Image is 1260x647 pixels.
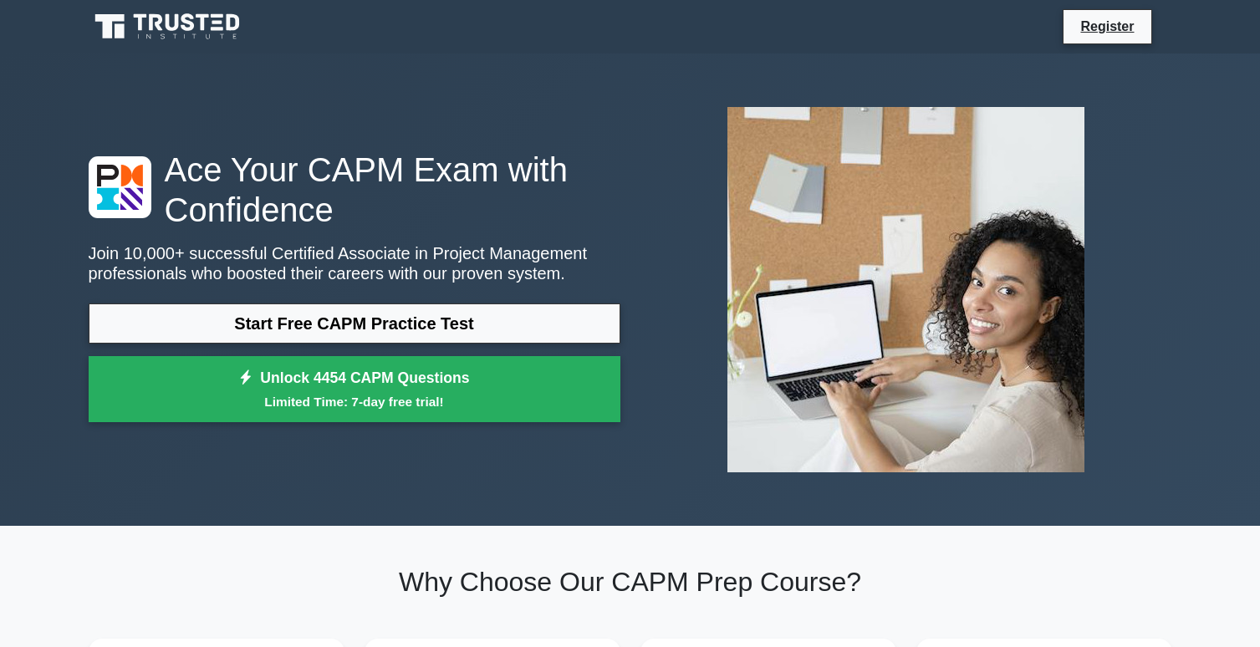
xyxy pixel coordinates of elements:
small: Limited Time: 7-day free trial! [110,392,599,411]
h1: Ace Your CAPM Exam with Confidence [89,150,620,230]
a: Start Free CAPM Practice Test [89,303,620,344]
a: Unlock 4454 CAPM QuestionsLimited Time: 7-day free trial! [89,356,620,423]
p: Join 10,000+ successful Certified Associate in Project Management professionals who boosted their... [89,243,620,283]
a: Register [1070,16,1144,37]
h2: Why Choose Our CAPM Prep Course? [89,566,1172,598]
